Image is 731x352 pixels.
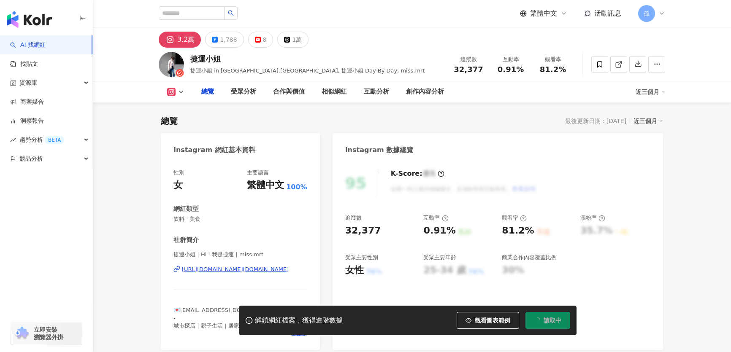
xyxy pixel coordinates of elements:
[540,65,566,74] span: 81.2%
[14,327,30,340] img: chrome extension
[502,224,534,237] div: 81.2%
[10,137,16,143] span: rise
[457,312,519,329] button: 觀看圖表範例
[594,9,621,17] span: 活動訊息
[19,149,43,168] span: 競品分析
[10,117,44,125] a: 洞察報告
[391,169,444,178] div: K-Score :
[345,254,378,261] div: 受眾主要性別
[423,214,448,222] div: 互動率
[231,87,256,97] div: 受眾分析
[190,54,425,64] div: 捷運小姐
[7,11,52,28] img: logo
[247,179,284,192] div: 繁體中文
[173,179,183,192] div: 女
[10,60,38,68] a: 找貼文
[159,52,184,77] img: KOL Avatar
[173,215,307,223] span: 飲料 · 美食
[277,32,309,48] button: 1萬
[644,9,650,18] span: 孫
[263,34,267,46] div: 8
[10,41,46,49] a: searchAI 找網紅
[173,204,199,213] div: 網紅類型
[11,322,82,345] a: chrome extension立即安裝 瀏覽器外掛
[177,34,195,46] div: 3.2萬
[498,65,524,74] span: 0.91%
[423,224,455,237] div: 0.91%
[248,32,273,48] button: 8
[182,266,289,273] div: [URL][DOMAIN_NAME][DOMAIN_NAME]
[530,9,557,18] span: 繁體中文
[345,145,414,155] div: Instagram 數據總覽
[173,145,255,155] div: Instagram 網紅基本資料
[525,312,570,329] button: 讀取中
[452,55,485,64] div: 追蹤數
[495,55,527,64] div: 互動率
[636,85,665,99] div: 近三個月
[286,183,307,192] span: 100%
[502,214,527,222] div: 觀看率
[454,65,483,74] span: 32,377
[423,254,456,261] div: 受眾主要年齡
[580,214,605,222] div: 漲粉率
[247,169,269,177] div: 主要語言
[190,67,425,74] span: 捷運小姐 in [GEOGRAPHIC_DATA],[GEOGRAPHIC_DATA], 捷運小姐 Day By Day, miss.mrt
[173,266,307,273] a: [URL][DOMAIN_NAME][DOMAIN_NAME]
[45,136,64,144] div: BETA
[322,87,347,97] div: 相似網紅
[161,115,178,127] div: 總覽
[19,130,64,149] span: 趨勢分析
[255,316,343,325] div: 解鎖網紅檔案，獲得進階數據
[406,87,444,97] div: 創作內容分析
[345,214,362,222] div: 追蹤數
[201,87,214,97] div: 總覽
[292,34,302,46] div: 1萬
[534,317,540,323] span: loading
[544,317,561,324] span: 讀取中
[10,98,44,106] a: 商案媒合
[537,55,569,64] div: 觀看率
[159,32,201,48] button: 3.2萬
[173,169,184,177] div: 性別
[502,254,557,261] div: 商業合作內容覆蓋比例
[345,224,381,237] div: 32,377
[345,264,364,277] div: 女性
[173,251,307,258] span: 捷運小姐｜Hi！我是捷運 | miss.mrt
[634,116,663,126] div: 近三個月
[273,87,305,97] div: 合作與價值
[475,317,510,324] span: 觀看圖表範例
[228,10,234,16] span: search
[565,118,626,124] div: 最後更新日期：[DATE]
[220,34,237,46] div: 1,788
[364,87,389,97] div: 互動分析
[19,73,37,92] span: 資源庫
[34,326,63,341] span: 立即安裝 瀏覽器外掛
[173,236,199,245] div: 社群簡介
[205,32,244,48] button: 1,788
